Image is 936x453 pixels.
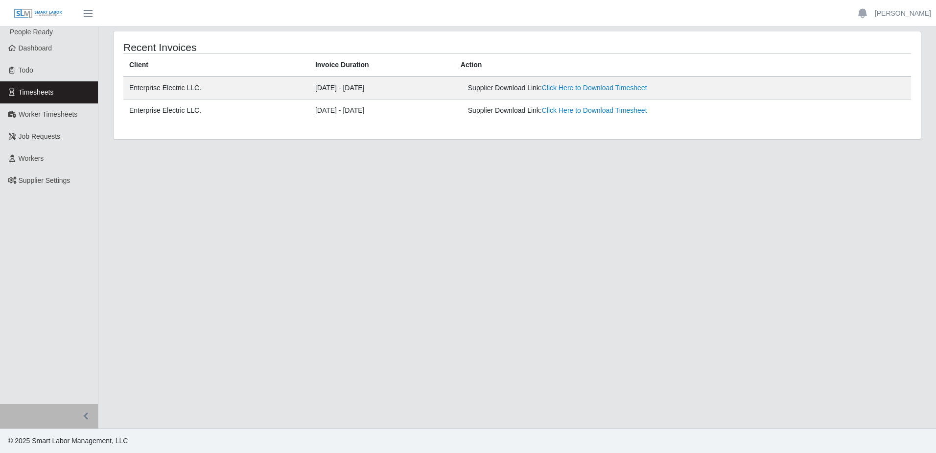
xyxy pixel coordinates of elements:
img: SLM Logo [14,8,63,19]
td: Enterprise Electric LLC. [123,76,309,100]
span: Timesheets [19,88,54,96]
th: Action [455,54,911,77]
td: [DATE] - [DATE] [309,100,455,122]
span: People Ready [10,28,53,36]
a: Click Here to Download Timesheet [542,106,647,114]
th: Client [123,54,309,77]
span: Supplier Settings [19,176,70,184]
span: Todo [19,66,33,74]
span: Job Requests [19,132,61,140]
span: Dashboard [19,44,52,52]
th: Invoice Duration [309,54,455,77]
h4: Recent Invoices [123,41,443,53]
td: Enterprise Electric LLC. [123,100,309,122]
td: [DATE] - [DATE] [309,76,455,100]
div: Supplier Download Link: [468,105,749,116]
span: Workers [19,154,44,162]
a: [PERSON_NAME] [875,8,931,19]
span: Worker Timesheets [19,110,77,118]
div: Supplier Download Link: [468,83,749,93]
a: Click Here to Download Timesheet [542,84,647,92]
span: © 2025 Smart Labor Management, LLC [8,437,128,445]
